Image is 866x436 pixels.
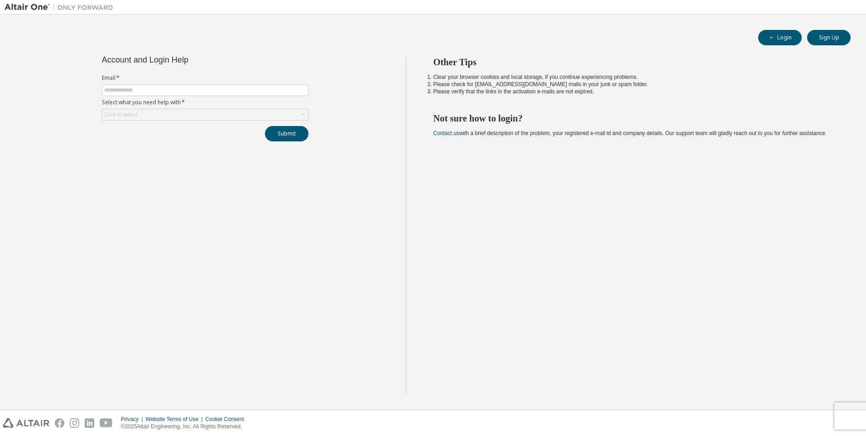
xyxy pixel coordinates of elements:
div: Click to select [102,109,308,120]
label: Select what you need help with [102,99,308,106]
h2: Other Tips [433,56,835,68]
span: with a brief description of the problem, your registered e-mail id and company details. Our suppo... [433,130,827,136]
li: Please verify that the links in the activation e-mails are not expired. [433,88,835,95]
div: Privacy [121,416,145,423]
li: Clear your browser cookies and local storage, if you continue experiencing problems. [433,73,835,81]
img: facebook.svg [55,418,64,428]
img: altair_logo.svg [3,418,49,428]
div: Website Terms of Use [145,416,205,423]
img: Altair One [5,3,118,12]
div: Account and Login Help [102,56,267,63]
label: Email [102,74,308,82]
p: © 2025 Altair Engineering, Inc. All Rights Reserved. [121,423,250,431]
img: instagram.svg [70,418,79,428]
li: Please check for [EMAIL_ADDRESS][DOMAIN_NAME] mails in your junk or spam folder. [433,81,835,88]
div: Cookie Consent [205,416,249,423]
img: youtube.svg [100,418,113,428]
div: Click to select [104,111,138,118]
h2: Not sure how to login? [433,112,835,124]
button: Login [758,30,802,45]
button: Sign Up [807,30,851,45]
a: Contact us [433,130,459,136]
img: linkedin.svg [85,418,94,428]
button: Submit [265,126,308,141]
